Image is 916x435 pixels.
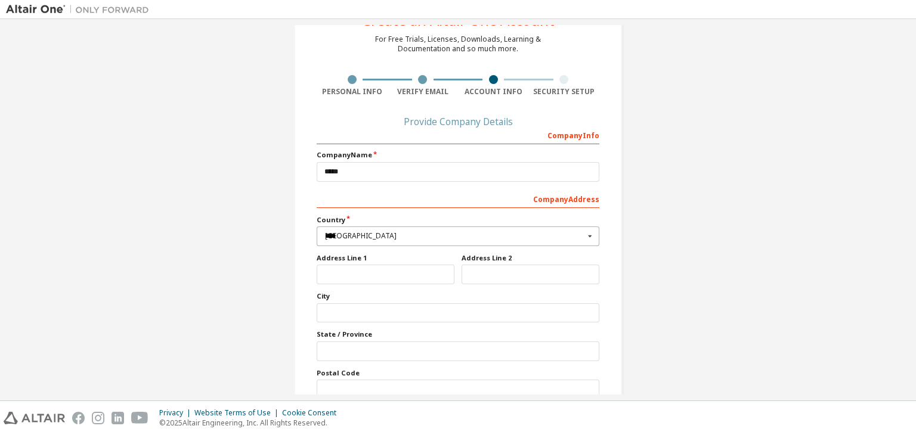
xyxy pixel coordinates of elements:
[388,87,459,97] div: Verify Email
[92,412,104,424] img: instagram.svg
[529,87,600,97] div: Security Setup
[317,87,388,97] div: Personal Info
[458,87,529,97] div: Account Info
[362,13,555,27] div: Create an Altair One Account
[317,150,599,160] label: Company Name
[282,408,343,418] div: Cookie Consent
[317,368,599,378] label: Postal Code
[325,232,584,240] div: [GEOGRAPHIC_DATA]
[4,412,65,424] img: altair_logo.svg
[317,118,599,125] div: Provide Company Details
[317,125,599,144] div: Company Info
[317,215,599,225] label: Country
[462,253,599,263] label: Address Line 2
[6,4,155,15] img: Altair One
[317,291,599,301] label: City
[72,412,85,424] img: facebook.svg
[131,412,148,424] img: youtube.svg
[112,412,124,424] img: linkedin.svg
[317,253,454,263] label: Address Line 1
[194,408,282,418] div: Website Terms of Use
[159,408,194,418] div: Privacy
[317,330,599,339] label: State / Province
[375,35,541,54] div: For Free Trials, Licenses, Downloads, Learning & Documentation and so much more.
[317,189,599,208] div: Company Address
[159,418,343,428] p: © 2025 Altair Engineering, Inc. All Rights Reserved.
